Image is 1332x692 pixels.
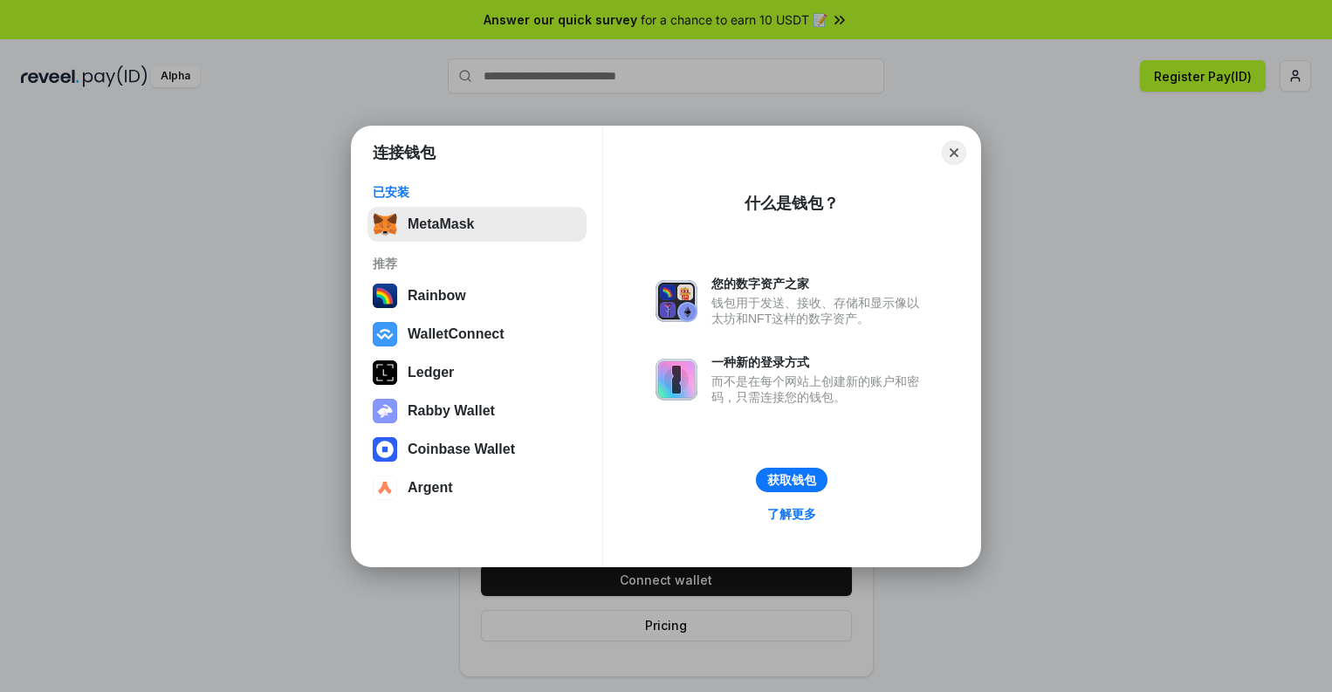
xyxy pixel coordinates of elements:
img: svg+xml,%3Csvg%20fill%3D%22none%22%20height%3D%2233%22%20viewBox%3D%220%200%2035%2033%22%20width%... [373,212,397,236]
img: svg+xml,%3Csvg%20width%3D%2228%22%20height%3D%2228%22%20viewBox%3D%220%200%2028%2028%22%20fill%3D... [373,322,397,346]
div: Argent [408,480,453,496]
div: MetaMask [408,216,474,232]
img: svg+xml,%3Csvg%20width%3D%2228%22%20height%3D%2228%22%20viewBox%3D%220%200%2028%2028%22%20fill%3D... [373,476,397,500]
button: Rainbow [367,278,587,313]
img: svg+xml,%3Csvg%20width%3D%2228%22%20height%3D%2228%22%20viewBox%3D%220%200%2028%2028%22%20fill%3D... [373,437,397,462]
img: svg+xml,%3Csvg%20xmlns%3D%22http%3A%2F%2Fwww.w3.org%2F2000%2Fsvg%22%20width%3D%2228%22%20height%3... [373,360,397,385]
div: Rainbow [408,288,466,304]
div: Rabby Wallet [408,403,495,419]
div: Coinbase Wallet [408,442,515,457]
button: WalletConnect [367,317,587,352]
div: 一种新的登录方式 [711,354,928,370]
div: 推荐 [373,256,581,271]
div: 获取钱包 [767,472,816,488]
div: Ledger [408,365,454,380]
a: 了解更多 [757,503,827,525]
div: 钱包用于发送、接收、存储和显示像以太坊和NFT这样的数字资产。 [711,295,928,326]
button: 获取钱包 [756,468,827,492]
img: svg+xml,%3Csvg%20xmlns%3D%22http%3A%2F%2Fwww.w3.org%2F2000%2Fsvg%22%20fill%3D%22none%22%20viewBox... [656,359,697,401]
img: svg+xml,%3Csvg%20xmlns%3D%22http%3A%2F%2Fwww.w3.org%2F2000%2Fsvg%22%20fill%3D%22none%22%20viewBox... [373,399,397,423]
div: 了解更多 [767,506,816,522]
button: MetaMask [367,207,587,242]
button: Argent [367,470,587,505]
div: 什么是钱包？ [745,193,839,214]
button: Coinbase Wallet [367,432,587,467]
div: 您的数字资产之家 [711,276,928,291]
div: 已安装 [373,184,581,200]
div: 而不是在每个网站上创建新的账户和密码，只需连接您的钱包。 [711,373,928,405]
h1: 连接钱包 [373,142,436,163]
button: Ledger [367,355,587,390]
img: svg+xml,%3Csvg%20width%3D%22120%22%20height%3D%22120%22%20viewBox%3D%220%200%20120%20120%22%20fil... [373,284,397,308]
button: Rabby Wallet [367,394,587,428]
img: svg+xml,%3Csvg%20xmlns%3D%22http%3A%2F%2Fwww.w3.org%2F2000%2Fsvg%22%20fill%3D%22none%22%20viewBox... [656,280,697,322]
div: WalletConnect [408,326,505,342]
button: Close [942,140,966,165]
